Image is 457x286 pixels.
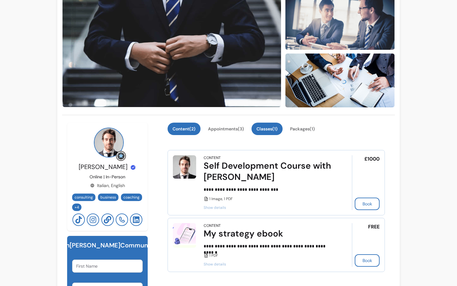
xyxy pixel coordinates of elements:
[123,195,140,200] span: coaching
[57,241,158,250] h6: Join [PERSON_NAME] Community!
[173,155,196,179] img: Self Development Course with John
[204,253,335,258] div: 1 PDF
[73,205,80,210] span: + 4
[204,223,221,228] div: Content
[204,196,335,201] div: 1 Image, 1 PDF
[204,228,335,239] div: My strategy ebook
[168,123,201,135] button: Content(2)
[94,128,124,157] img: Provider image
[204,205,335,210] span: Show details
[90,174,125,180] p: Online | In-Person
[204,155,221,160] div: Content
[352,223,380,267] div: FREE
[285,123,320,135] button: Packages(1)
[203,123,249,135] button: Appointments(3)
[204,160,335,183] div: Self Development Course with [PERSON_NAME]
[355,254,380,267] button: Book
[117,152,125,160] img: Grow
[204,262,335,267] span: Show details
[352,155,380,210] div: £1000
[355,198,380,210] button: Book
[79,163,127,171] span: [PERSON_NAME]
[76,263,139,269] input: First Name
[252,123,283,135] button: Classes(1)
[90,182,125,189] div: Italian, English
[75,195,93,200] span: consulting
[100,195,116,200] span: business
[285,53,395,108] img: image-2
[173,223,196,248] img: My strategy ebook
